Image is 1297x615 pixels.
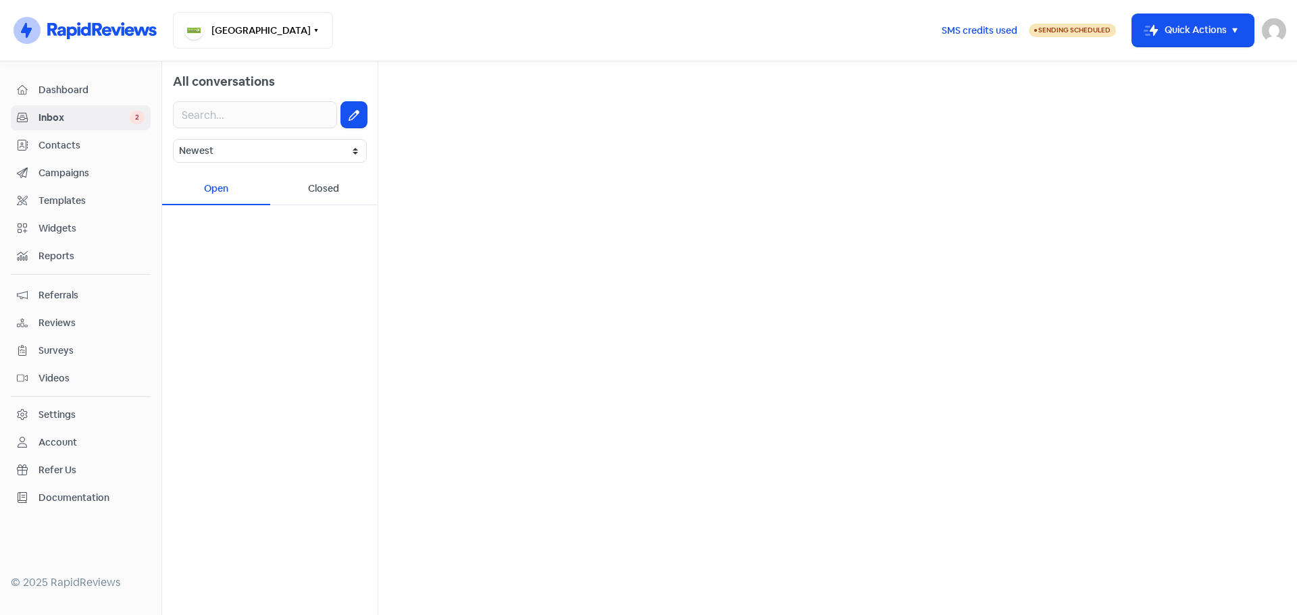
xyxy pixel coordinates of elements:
a: Refer Us [11,458,151,483]
a: Videos [11,366,151,391]
a: Templates [11,188,151,213]
span: Sending Scheduled [1038,26,1111,34]
span: Campaigns [39,166,145,180]
span: All conversations [173,74,275,89]
span: Templates [39,194,145,208]
div: Account [39,435,77,450]
span: Widgets [39,221,145,236]
span: Videos [39,371,145,385]
span: SMS credits used [942,24,1017,38]
span: Documentation [39,491,145,505]
a: Account [11,430,151,455]
div: © 2025 RapidReviews [11,574,151,591]
span: Surveys [39,344,145,358]
span: Refer Us [39,463,145,477]
a: Documentation [11,485,151,510]
button: [GEOGRAPHIC_DATA] [173,12,333,49]
a: Widgets [11,216,151,241]
span: Referrals [39,288,145,302]
a: Contacts [11,133,151,158]
span: Contacts [39,138,145,153]
a: Settings [11,402,151,427]
span: Reviews [39,316,145,330]
input: Search... [173,101,337,128]
a: Dashboard [11,78,151,103]
div: Open [162,173,270,205]
div: Closed [270,173,378,205]
a: Surveys [11,338,151,363]
a: Reviews [11,311,151,336]
button: Quick Actions [1132,14,1254,47]
span: Dashboard [39,83,145,97]
span: Inbox [39,111,130,125]
span: Reports [39,249,145,263]
span: 2 [130,111,145,124]
a: Reports [11,244,151,269]
a: Sending Scheduled [1029,22,1116,38]
a: Referrals [11,283,151,308]
a: Inbox 2 [11,105,151,130]
div: Settings [39,408,76,422]
a: Campaigns [11,161,151,186]
a: SMS credits used [930,22,1029,36]
img: User [1262,18,1286,43]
